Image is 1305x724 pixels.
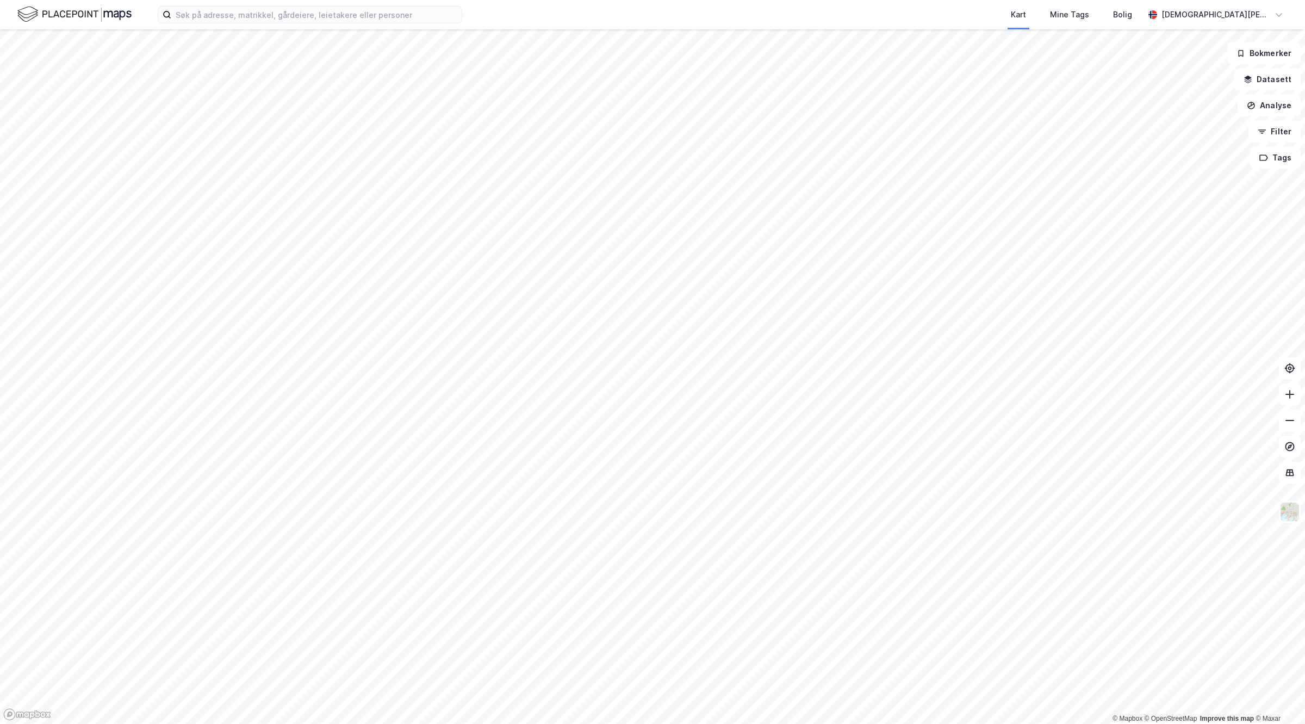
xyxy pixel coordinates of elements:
a: Mapbox homepage [3,708,51,721]
iframe: Chat Widget [1251,672,1305,724]
div: Mine Tags [1050,8,1089,21]
a: Mapbox [1113,715,1142,722]
div: Kart [1011,8,1026,21]
button: Bokmerker [1227,42,1301,64]
img: logo.f888ab2527a4732fd821a326f86c7f29.svg [17,5,132,24]
a: Improve this map [1200,715,1254,722]
div: [DEMOGRAPHIC_DATA][PERSON_NAME] [1161,8,1270,21]
a: OpenStreetMap [1145,715,1197,722]
button: Datasett [1234,69,1301,90]
button: Analyse [1238,95,1301,116]
img: Z [1279,502,1300,522]
div: Bolig [1113,8,1132,21]
input: Søk på adresse, matrikkel, gårdeiere, leietakere eller personer [171,7,462,23]
button: Tags [1250,147,1301,169]
button: Filter [1248,121,1301,143]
